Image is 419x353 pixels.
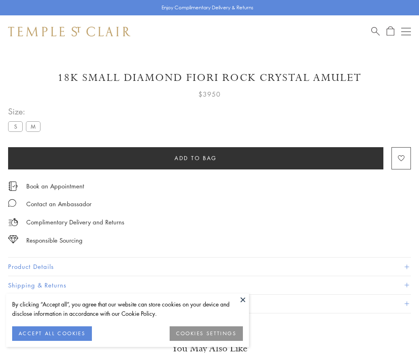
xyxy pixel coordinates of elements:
button: Product Details [8,258,411,276]
button: Open navigation [401,27,411,36]
div: By clicking “Accept all”, you agree that our website can store cookies on your device and disclos... [12,300,243,318]
label: S [8,121,23,131]
a: Search [371,26,380,36]
p: Enjoy Complimentary Delivery & Returns [162,4,253,12]
span: Size: [8,105,44,118]
button: Add to bag [8,147,383,169]
span: Add to bag [174,154,217,163]
p: Complimentary Delivery and Returns [26,217,124,227]
button: Shipping & Returns [8,276,411,294]
div: Responsible Sourcing [26,235,83,245]
button: ACCEPT ALL COOKIES [12,326,92,341]
img: MessageIcon-01_2.svg [8,199,16,207]
img: icon_delivery.svg [8,217,18,227]
label: M [26,121,40,131]
button: COOKIES SETTINGS [170,326,243,341]
img: icon_appointment.svg [8,182,18,191]
h1: 18K Small Diamond Fiori Rock Crystal Amulet [8,71,411,85]
a: Book an Appointment [26,182,84,190]
a: Open Shopping Bag [387,26,394,36]
div: Contact an Ambassador [26,199,91,209]
img: Temple St. Clair [8,27,130,36]
span: $3950 [198,89,221,99]
img: icon_sourcing.svg [8,235,18,243]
